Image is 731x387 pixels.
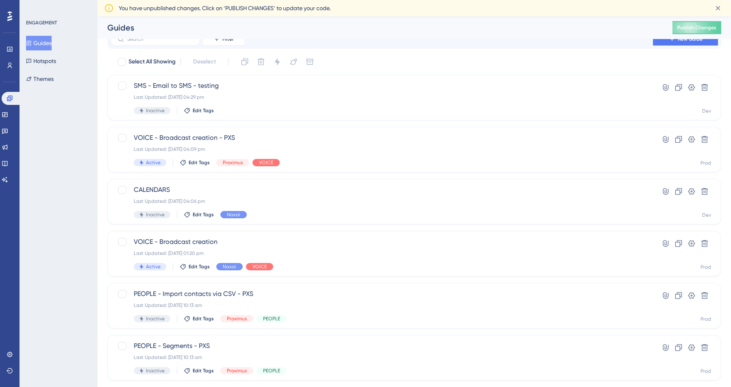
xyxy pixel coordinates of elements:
[127,36,193,42] input: Search
[189,159,210,166] span: Edit Tags
[263,367,280,374] span: PEOPLE
[203,33,244,46] button: Filter
[227,315,247,322] span: Proximus
[227,367,247,374] span: Proximus
[702,212,711,218] div: Dev
[227,211,240,218] span: Naxai
[146,315,165,322] span: Inactive
[134,94,630,100] div: Last Updated: [DATE] 04:29 pm
[223,263,236,270] span: Naxai
[184,315,214,322] button: Edit Tags
[702,108,711,114] div: Dev
[134,146,630,152] div: Last Updated: [DATE] 04:09 pm
[134,354,630,361] div: Last Updated: [DATE] 10:13 am
[119,3,331,13] span: You have unpublished changes. Click on ‘PUBLISH CHANGES’ to update your code.
[701,264,711,270] div: Prod
[180,263,210,270] button: Edit Tags
[134,289,630,299] span: PEOPLE - Import contacts via CSV - PXS
[134,185,630,195] span: CALENDARS
[193,367,214,374] span: Edit Tags
[146,211,165,218] span: Inactive
[193,315,214,322] span: Edit Tags
[184,367,214,374] button: Edit Tags
[134,237,630,247] span: VOICE - Broadcast creation
[134,133,630,143] span: VOICE - Broadcast creation - PXS
[146,263,161,270] span: Active
[263,315,280,322] span: PEOPLE
[26,20,57,26] div: ENGAGEMENT
[26,72,54,86] button: Themes
[193,107,214,114] span: Edit Tags
[128,57,176,67] span: Select All Showing
[186,54,223,69] button: Deselect
[223,159,243,166] span: Proximus
[184,211,214,218] button: Edit Tags
[184,107,214,114] button: Edit Tags
[134,302,630,309] div: Last Updated: [DATE] 10:13 am
[134,250,630,257] div: Last Updated: [DATE] 01:20 pm
[701,316,711,322] div: Prod
[134,81,630,91] span: SMS - Email to SMS - testing
[701,160,711,166] div: Prod
[252,263,267,270] span: VOICE
[146,367,165,374] span: Inactive
[653,33,718,46] button: New Guide
[259,159,273,166] span: VOICE
[222,36,234,42] span: Filter
[134,341,630,351] span: PEOPLE - Segments - PXS
[678,36,703,42] span: New Guide
[677,24,716,31] span: Publish Changes
[107,22,652,33] div: Guides
[193,211,214,218] span: Edit Tags
[189,263,210,270] span: Edit Tags
[146,159,161,166] span: Active
[26,36,52,50] button: Guides
[146,107,165,114] span: Inactive
[672,21,721,34] button: Publish Changes
[193,57,216,67] span: Deselect
[26,54,56,68] button: Hotspots
[701,368,711,374] div: Prod
[134,198,630,204] div: Last Updated: [DATE] 04:06 pm
[180,159,210,166] button: Edit Tags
